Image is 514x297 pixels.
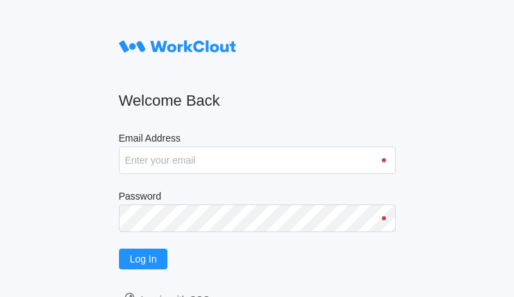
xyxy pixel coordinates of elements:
button: Log In [119,249,168,269]
input: Enter your email [119,146,396,174]
h2: Welcome Back [119,91,396,111]
span: Log In [130,254,157,264]
label: Password [119,191,396,204]
label: Email Address [119,133,396,146]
